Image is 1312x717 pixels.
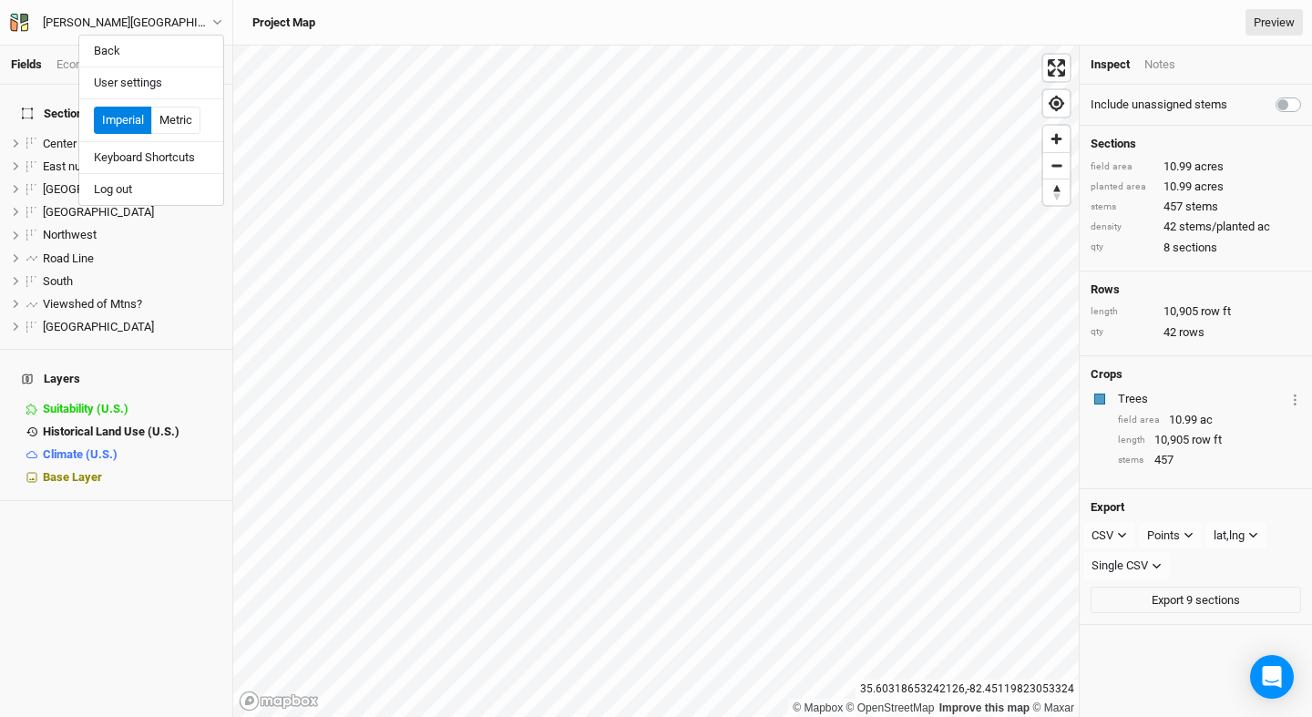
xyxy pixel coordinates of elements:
div: 42 [1091,219,1301,235]
a: Improve this map [939,702,1030,714]
div: 457 [1118,452,1301,468]
span: Base Layer [43,470,102,484]
h4: Rows [1091,282,1301,297]
div: planted area [1091,180,1154,194]
button: Crop Usage [1289,388,1301,409]
button: Log out [79,178,223,201]
h4: Sections [1091,137,1301,151]
span: Historical Land Use (U.S.) [43,425,179,438]
span: Reset bearing to north [1043,179,1070,205]
div: Climate (U.S.) [43,447,221,462]
a: Preview [1245,9,1303,36]
div: Warren Wilson College [43,14,212,32]
button: Find my location [1043,90,1070,117]
button: User settings [79,71,223,95]
div: qty [1091,325,1154,339]
div: stems [1118,454,1145,467]
div: length [1118,434,1145,447]
span: stems/planted ac [1179,219,1270,235]
div: Trees [1118,391,1286,407]
a: Mapbox [793,702,843,714]
div: Inspect [1091,56,1130,73]
button: Single CSV [1083,552,1170,579]
div: qty [1091,241,1154,254]
label: Include unassigned stems [1091,97,1227,113]
div: Open Intercom Messenger [1250,655,1294,699]
div: CSV [1092,527,1113,545]
div: Economics [56,56,114,73]
h4: Crops [1091,367,1122,382]
button: [PERSON_NAME][GEOGRAPHIC_DATA] [9,13,223,33]
span: Road Line [43,251,94,265]
div: 42 [1091,324,1301,341]
span: ac [1200,412,1213,428]
span: East nub [43,159,87,173]
button: Zoom in [1043,126,1070,152]
span: row ft [1201,303,1231,320]
button: Back [79,39,223,63]
div: length [1091,305,1154,319]
div: South [43,274,221,289]
div: stems [1091,200,1154,214]
div: 457 [1091,199,1301,215]
div: density [1091,220,1154,234]
button: CSV [1083,522,1135,549]
h4: Export [1091,500,1301,515]
div: Points [1147,527,1180,545]
div: Northwest [43,228,221,242]
button: Imperial [94,107,152,134]
h4: Layers [11,361,221,397]
button: Metric [151,107,200,134]
div: 10.99 [1118,412,1301,428]
span: acres [1194,179,1224,195]
span: Climate (U.S.) [43,447,118,461]
div: Notes [1144,56,1175,73]
div: Viewshed of Mtns? [43,297,221,312]
span: Center [43,137,77,150]
div: 35.60318653242126 , -82.45119823053324 [856,680,1079,699]
h3: Project Map [252,15,315,30]
div: lat,lng [1214,527,1245,545]
button: Points [1139,522,1202,549]
span: [GEOGRAPHIC_DATA] [43,182,154,196]
div: Base Layer [43,470,221,485]
button: Reset bearing to north [1043,179,1070,205]
div: [PERSON_NAME][GEOGRAPHIC_DATA] [43,14,212,32]
div: Historical Land Use (U.S.) [43,425,221,439]
div: field area [1091,160,1154,174]
div: field area [1118,414,1160,427]
div: Single CSV [1092,557,1148,575]
button: Enter fullscreen [1043,55,1070,81]
div: East nub [43,159,221,174]
span: stems [1185,199,1218,215]
span: row ft [1192,432,1222,448]
span: Viewshed of Mtns? [43,297,142,311]
button: Zoom out [1043,152,1070,179]
div: West Center [43,320,221,334]
div: Road Line [43,251,221,266]
span: Sections [22,107,89,121]
span: Northwest [43,228,97,241]
a: Mapbox logo [239,691,319,712]
div: Center [43,137,221,151]
div: North East [43,205,221,220]
span: [GEOGRAPHIC_DATA] [43,205,154,219]
div: 10,905 [1118,432,1301,448]
span: rows [1179,324,1204,341]
a: Fields [11,57,42,71]
div: 10.99 [1091,179,1301,195]
div: 10,905 [1091,303,1301,320]
span: Suitability (U.S.) [43,402,128,415]
div: Suitability (U.S.) [43,402,221,416]
span: South [43,274,73,288]
button: lat,lng [1205,522,1266,549]
button: Keyboard Shortcuts [79,146,223,169]
div: 8 [1091,240,1301,256]
button: Export 9 sections [1091,587,1301,614]
span: Zoom out [1043,153,1070,179]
